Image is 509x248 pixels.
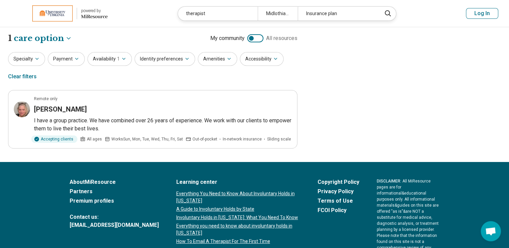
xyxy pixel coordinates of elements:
button: Amenities [198,52,237,66]
a: Learning center [176,178,300,186]
button: Identity preferences [135,52,195,66]
a: Terms of Use [318,197,359,205]
span: Sliding scale [267,136,291,142]
span: All ages [87,136,102,142]
div: Clear filters [8,69,37,85]
p: Remote only [34,96,58,102]
span: All resources [266,34,297,42]
img: University of Virginia [32,5,73,22]
div: Insurance plan [298,7,377,20]
div: therapist [178,7,258,20]
span: My community [210,34,245,42]
div: powered by [81,8,108,14]
a: FCOI Policy [318,206,359,214]
span: Contact us: [70,213,159,221]
p: I have a group practice. We have combined over 26 years of experience. We work with our clients t... [34,117,292,133]
a: A Guide to Involuntary Holds by State [176,206,300,213]
a: Partners [70,188,159,196]
a: How To Email A Therapist For The First Time [176,238,300,245]
a: Privacy Policy [318,188,359,196]
span: 1 [117,55,120,63]
button: Payment [48,52,85,66]
button: Accessibility [240,52,284,66]
button: Care options [14,33,72,44]
a: Everything you need to know about involuntary holds in [US_STATE] [176,222,300,237]
h1: 1 [8,33,72,44]
a: AboutMiResource [70,178,159,186]
span: In-network insurance [223,136,262,142]
a: [EMAIL_ADDRESS][DOMAIN_NAME] [70,221,159,229]
a: Premium profiles [70,197,159,205]
div: Accepting clients [31,135,77,143]
div: Midlothian, [GEOGRAPHIC_DATA] [258,7,298,20]
button: Specialty [8,52,45,66]
span: care option [14,33,64,44]
button: Log In [466,8,498,19]
a: Involuntary Holds in [US_STATE]: What You Need To Know [176,214,300,221]
span: Works Sun, Mon, Tue, Wed, Thu, Fri, Sat [111,136,183,142]
span: DISCLAIMER [377,179,400,183]
div: Open chat [481,221,501,241]
a: Copyright Policy [318,178,359,186]
h3: [PERSON_NAME] [34,105,87,114]
a: Everything You Need to Know About Involuntary Holds in [US_STATE] [176,190,300,204]
span: Out-of-pocket [192,136,217,142]
button: Availability1 [87,52,132,66]
a: University of Virginiapowered by [11,5,108,22]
